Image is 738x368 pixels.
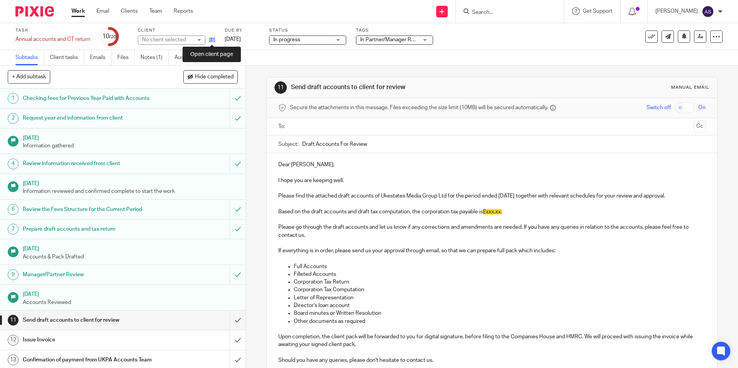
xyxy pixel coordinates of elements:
p: Board minutes or Written Resolution [294,309,705,317]
div: 11 [274,81,287,94]
p: Dear [PERSON_NAME], [278,161,705,169]
div: 7 [8,224,19,235]
a: Reports [174,7,193,15]
h1: Issue Invoice [23,334,156,346]
p: Please go through the draft accounts and let us know if any corrections and amendments are needed... [278,223,705,239]
img: svg%3E [702,5,714,18]
a: Email [96,7,109,15]
p: [PERSON_NAME] [655,7,698,15]
span: In progress [273,37,300,42]
label: Due by [225,27,259,34]
div: 10 [102,32,116,41]
p: Should you have any queries, please don't hesitate to contact us. [278,356,705,364]
h1: Checking fees for Previous Year Paid with Accounts [23,93,156,104]
h1: Prepare draft accounts and tax return [23,223,156,235]
span: Hide completed [195,74,234,80]
span: Switch off [647,104,671,111]
button: Cc [694,121,706,132]
a: Files [117,50,135,65]
h1: Request year end information from client [23,112,156,124]
h1: Confirmation of payment from UKPA Accounts Team [23,354,156,366]
div: 9 [8,269,19,280]
a: Team [149,7,162,15]
button: + Add subtask [8,70,50,83]
p: Information gathered [23,142,238,150]
h1: [DATE] [23,132,238,142]
p: Other documents as required [294,317,705,325]
div: 13 [8,354,19,365]
h1: Review the Fees Structure for the Current Period [23,204,156,215]
p: Letter of Representation [294,294,705,302]
span: On [698,104,706,111]
p: Information reviewed and confirmed complete to start the work [23,187,238,195]
p: Corporation Tax Computation [294,286,705,294]
p: Director's loan account [294,302,705,309]
p: Accounts Reviewed [23,299,238,306]
h1: [DATE] [23,289,238,298]
p: Full Accounts [294,263,705,270]
a: Audit logs [174,50,204,65]
p: Upon completion, the client pack will be forwarded to you for digital signature, before filing to... [278,333,705,349]
div: Manual email [671,84,709,91]
label: Client [138,27,215,34]
label: To: [278,123,287,130]
p: If everything is in order, please send us your approval through email, so that we can prepare ful... [278,247,705,255]
div: 11 [8,315,19,326]
label: Subject: [278,140,298,148]
h1: [DATE] [23,243,238,253]
p: I hope you are keeping well. [278,177,705,184]
h1: Manager/Partner Review [23,269,156,280]
img: Pixie [15,6,54,17]
div: 4 [8,159,19,169]
p: Accounts & Pack Drafted [23,253,238,261]
div: No client selected [142,36,192,44]
span: Secure the attachments in this message. Files exceeding the size limit (10MB) will be secured aut... [290,104,548,111]
label: Task [15,27,90,34]
a: Work [71,7,85,15]
a: Emails [90,50,112,65]
p: Please find the attached draft accounts of Ukestates Media Group Ltd for the period ended [DATE] ... [278,192,705,200]
h1: Review information received from client [23,158,156,169]
div: 6 [8,204,19,215]
h1: Send draft accounts to client for review [23,314,156,326]
p: Corporation Tax Return [294,278,705,286]
a: Subtasks [15,50,44,65]
input: Search [471,9,541,16]
h1: Send draft accounts to client for review [291,83,508,91]
span: In Partner/Manager Review [360,37,425,42]
div: Annual accounts and CT return [15,35,90,43]
span: [DATE] [225,37,241,42]
div: 12 [8,335,19,346]
label: Tags [356,27,433,34]
div: 2 [8,113,19,124]
span: Get Support [583,8,613,14]
a: Notes (1) [140,50,169,65]
h1: [DATE] [23,178,238,187]
span: £xxx.xx. [483,209,502,214]
div: 1 [8,93,19,104]
p: Based on the draft accounts and draft tax computation, the corporation tax payable is [278,208,705,216]
small: /20 [109,35,116,39]
label: Status [269,27,346,34]
a: Client tasks [50,50,84,65]
button: Hide completed [183,70,238,83]
a: Clients [121,7,138,15]
p: Filleted Accounts [294,270,705,278]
